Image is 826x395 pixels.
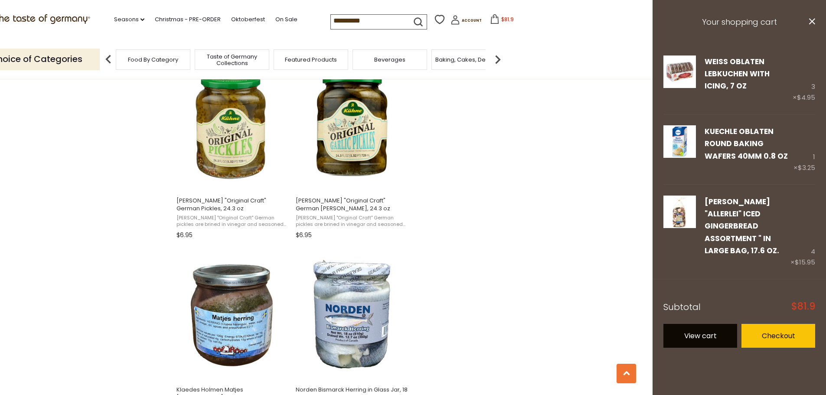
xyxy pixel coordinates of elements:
a: Kuechle Oblaten Round Baking Wafers 40mm 0.8 oz [663,125,696,173]
a: Kuehne [294,60,409,242]
span: $81.9 [791,302,815,311]
img: next arrow [489,51,506,68]
a: View cart [663,324,737,348]
div: 4 × [790,196,815,268]
img: Kuehne "Original Craft" German Garlic Pickles, 24.3 oz [294,68,409,183]
a: Taste of Germany Collections [197,53,267,66]
img: previous arrow [100,51,117,68]
a: [PERSON_NAME] "Allerlei" Iced Gingerbread Assortment " in Large Bag, 17.6 oz. [705,196,779,256]
button: $81.9 [483,14,520,27]
span: $6.95 [296,231,312,240]
a: Kuechle Oblaten Round Baking Wafers 40mm 0.8 oz [705,126,788,161]
img: Kuechle Oblaten Round Baking Wafers 40mm 0.8 oz [663,125,696,158]
span: [PERSON_NAME] "Original Craft" German pickles are brined in vinegar and seasoned with [PERSON_NAM... [296,215,408,228]
img: Weiss Oblaten Lebkuchen with Icing [663,55,696,88]
span: [PERSON_NAME] "Original Craft" German Pickles, 24.3 oz [176,197,289,212]
a: Checkout [741,324,815,348]
img: Kuehne "Original Craft" German Pickles, 24.3 oz [175,68,290,183]
a: Account [451,15,482,28]
a: Weiss Oblaten Lebkuchen with Icing [663,55,696,104]
a: Oktoberfest [231,15,265,24]
a: On Sale [275,15,297,24]
a: Seasons [114,15,144,24]
div: 3 × [793,55,815,104]
img: Schluender "Allerlei" Iced Gingerbread Assortment " in Large Bag, 17.6 oz. [663,196,696,228]
div: 1 × [793,125,815,173]
a: Food By Category [128,56,178,63]
span: Account [462,18,482,23]
a: Schluender "Allerlei" Iced Gingerbread Assortment " in Large Bag, 17.6 oz. [663,196,696,268]
img: Norden Bismarck Herring in Jar [294,257,409,372]
a: Beverages [374,56,405,63]
a: Featured Products [285,56,337,63]
a: Christmas - PRE-ORDER [155,15,221,24]
span: [PERSON_NAME] "Original Craft" German pickles are brined in vinegar and seasoned with [PERSON_NAM... [176,215,289,228]
span: $3.25 [798,163,815,172]
a: Baking, Cakes, Desserts [435,56,503,63]
span: $6.95 [176,231,193,240]
img: Klaedes Holmen Matjes Herring in Glass Jar, 600g [175,257,290,372]
span: $81.9 [501,16,514,23]
span: [PERSON_NAME] "Original Craft" German [PERSON_NAME], 24.3 oz [296,197,408,212]
span: $4.95 [797,93,815,102]
span: $15.95 [795,258,815,267]
a: Kuehne [175,60,290,242]
a: Weiss Oblaten Lebkuchen with Icing, 7 oz [705,56,770,91]
span: Subtotal [663,301,701,313]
